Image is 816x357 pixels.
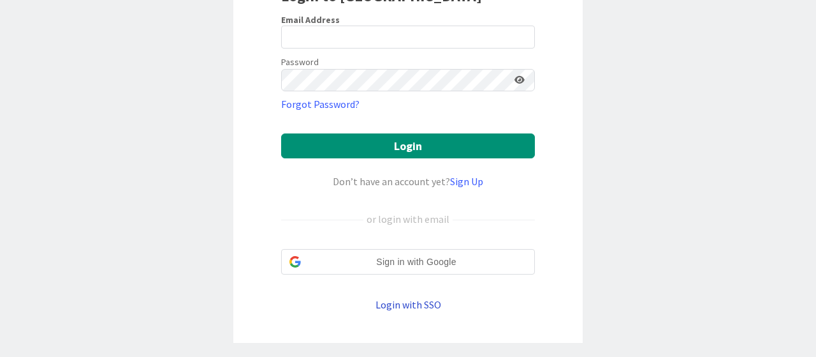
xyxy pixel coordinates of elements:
[281,56,319,69] label: Password
[375,298,441,311] a: Login with SSO
[281,133,535,158] button: Login
[281,249,535,275] div: Sign in with Google
[450,175,483,188] a: Sign Up
[281,174,535,189] div: Don’t have an account yet?
[281,14,340,26] label: Email Address
[363,211,453,227] div: or login with email
[306,255,527,269] span: Sign in with Google
[281,96,360,112] a: Forgot Password?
